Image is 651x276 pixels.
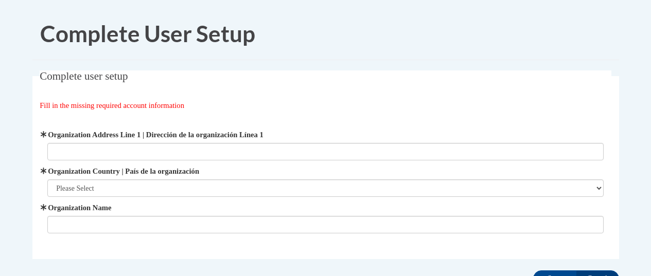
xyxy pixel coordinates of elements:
[40,20,255,47] span: Complete User Setup
[47,143,604,160] input: Metadata input
[47,202,604,213] label: Organization Name
[47,165,604,177] label: Organization Country | País de la organización
[47,129,604,140] label: Organization Address Line 1 | Dirección de la organización Línea 1
[47,216,604,233] input: Metadata input
[40,101,184,109] span: Fill in the missing required account information
[40,70,128,82] span: Complete user setup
